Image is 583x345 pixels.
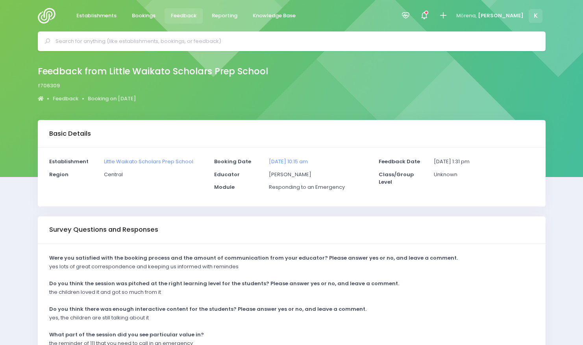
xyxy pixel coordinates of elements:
[126,8,162,24] a: Bookings
[104,158,193,165] a: Little Waikato Scholars Prep School
[212,12,237,20] span: Reporting
[49,226,158,234] h3: Survey Questions and Responses
[56,35,535,47] input: Search for anything (like establishments, bookings, or feedback)
[49,158,89,165] strong: Establishment
[49,171,68,178] strong: Region
[434,158,534,166] p: [DATE] 1:31 pm
[434,171,534,179] p: Unknown
[49,331,204,338] strong: What part of the session did you see particular value in?
[379,158,420,165] strong: Feedback Date
[253,12,296,20] span: Knowledge Base
[70,8,123,24] a: Establishments
[269,158,308,165] a: [DATE] 10:15 am
[214,171,240,178] strong: Educator
[269,183,369,191] p: Responding to an Emergency
[88,95,136,103] a: Booking on [DATE]
[49,280,399,287] strong: Do you think the session was pitched at the right learning level for the students? Please answer ...
[49,305,366,313] strong: Do you think there was enough interactive content for the students? Please answer yes or no, and ...
[49,130,91,138] h3: Basic Details
[49,314,149,322] p: yes, the children are still talking about it
[171,12,196,20] span: Feedback
[478,12,524,20] span: [PERSON_NAME]
[49,288,161,296] p: the children loved it and got so much from it
[214,183,235,191] strong: Module
[38,8,60,24] img: Logo
[214,158,251,165] strong: Booking Date
[269,171,369,179] p: [PERSON_NAME]
[379,171,414,186] strong: Class/Group Level
[456,12,477,20] span: Mōrena,
[205,8,244,24] a: Reporting
[38,82,60,90] span: f706309
[99,171,209,184] div: Central
[38,66,268,77] h2: Feedback from Little Waikato Scholars Prep School
[76,12,117,20] span: Establishments
[49,263,239,271] p: yes lots of great correspondence and keeping us informed with remindes
[165,8,203,24] a: Feedback
[529,9,542,23] span: K
[132,12,155,20] span: Bookings
[53,95,78,103] a: Feedback
[246,8,302,24] a: Knowledge Base
[49,254,458,262] strong: Were you satisfied with the booking process and the amount of communication from your educator? P...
